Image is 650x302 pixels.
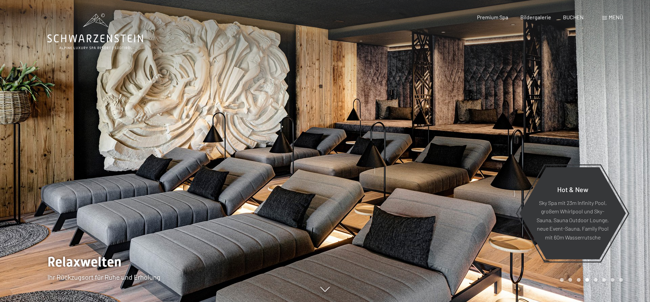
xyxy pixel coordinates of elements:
[519,167,626,260] a: Hot & New Sky Spa mit 23m Infinity Pool, großem Whirlpool und Sky-Sauna, Sauna Outdoor Lounge, ne...
[568,278,572,282] div: Carousel Page 2
[577,278,581,282] div: Carousel Page 3
[602,278,606,282] div: Carousel Page 6
[609,14,623,20] span: Menü
[619,278,623,282] div: Carousel Page 8
[520,14,551,20] a: Bildergalerie
[585,278,589,282] div: Carousel Page 4 (Current Slide)
[594,278,598,282] div: Carousel Page 5
[536,198,609,241] p: Sky Spa mit 23m Infinity Pool, großem Whirlpool und Sky-Sauna, Sauna Outdoor Lounge, neue Event-S...
[557,185,588,193] span: Hot & New
[558,278,623,282] div: Carousel Pagination
[563,14,584,20] a: BUCHEN
[477,14,508,20] a: Premium Spa
[560,278,564,282] div: Carousel Page 1
[611,278,614,282] div: Carousel Page 7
